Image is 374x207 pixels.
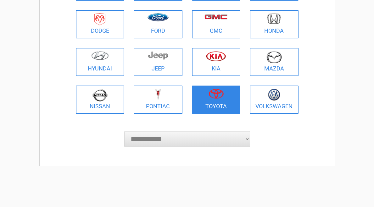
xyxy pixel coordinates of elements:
a: Jeep [134,48,182,76]
a: Hyundai [76,48,125,76]
a: Mazda [250,48,299,76]
img: volkswagen [268,89,280,101]
img: honda [267,13,281,24]
a: Volkswagen [250,86,299,114]
img: kia [206,51,226,61]
a: GMC [192,10,241,38]
a: Kia [192,48,241,76]
img: pontiac [155,89,161,101]
a: Nissan [76,86,125,114]
img: toyota [209,89,224,99]
img: nissan [92,89,108,102]
img: gmc [204,14,227,20]
img: jeep [148,51,168,60]
img: dodge [94,13,105,25]
img: ford [148,13,169,21]
a: Toyota [192,86,241,114]
img: mazda [266,51,282,63]
img: hyundai [91,51,109,60]
a: Pontiac [134,86,182,114]
a: Dodge [76,10,125,38]
a: Honda [250,10,299,38]
a: Ford [134,10,182,38]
